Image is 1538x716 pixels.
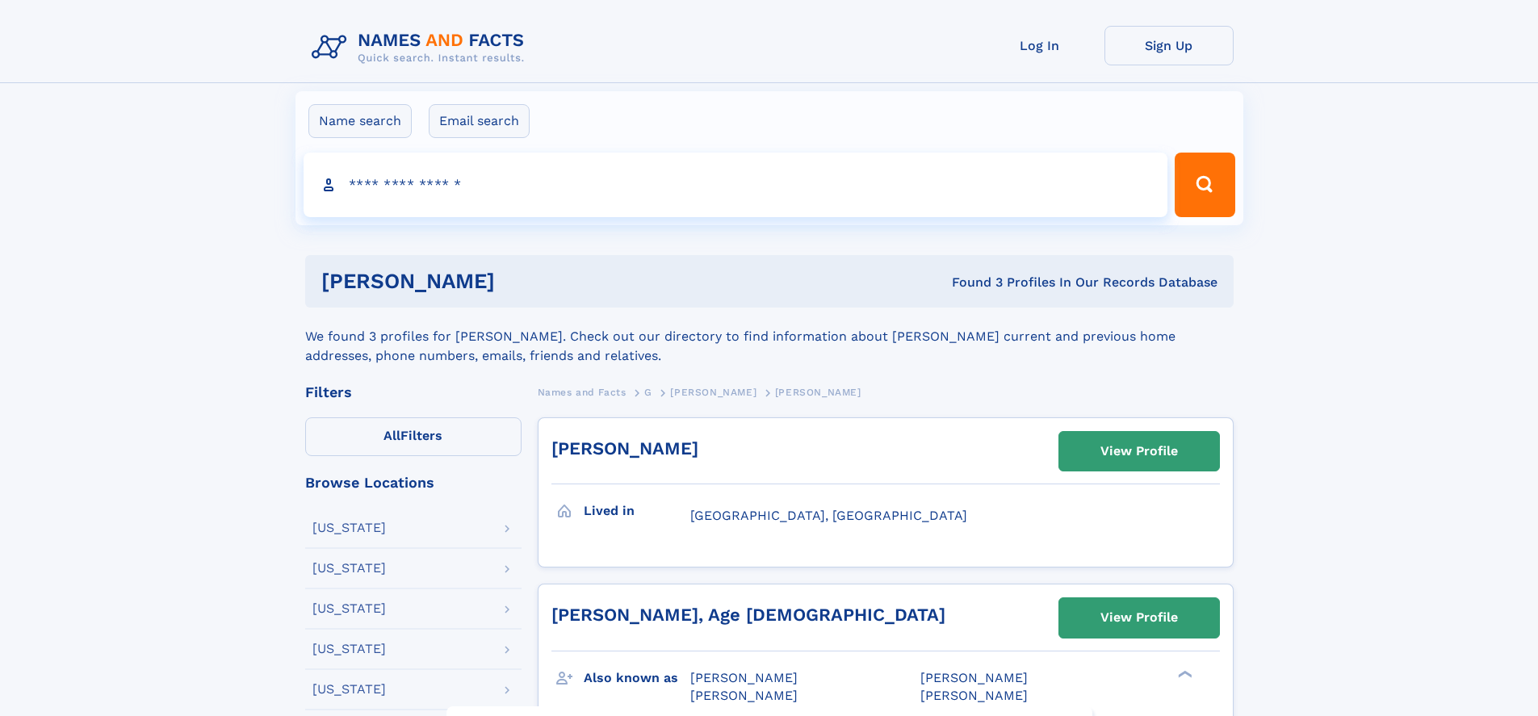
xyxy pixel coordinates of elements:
[538,382,627,402] a: Names and Facts
[1059,432,1219,471] a: View Profile
[723,274,1217,291] div: Found 3 Profiles In Our Records Database
[584,497,690,525] h3: Lived in
[312,602,386,615] div: [US_STATE]
[312,562,386,575] div: [US_STATE]
[1104,26,1234,65] a: Sign Up
[670,382,756,402] a: [PERSON_NAME]
[305,26,538,69] img: Logo Names and Facts
[551,605,945,625] a: [PERSON_NAME], Age [DEMOGRAPHIC_DATA]
[775,387,861,398] span: [PERSON_NAME]
[690,508,967,523] span: [GEOGRAPHIC_DATA], [GEOGRAPHIC_DATA]
[670,387,756,398] span: [PERSON_NAME]
[1100,433,1178,470] div: View Profile
[690,670,798,685] span: [PERSON_NAME]
[312,643,386,655] div: [US_STATE]
[920,670,1028,685] span: [PERSON_NAME]
[1059,598,1219,637] a: View Profile
[312,521,386,534] div: [US_STATE]
[644,387,652,398] span: G
[305,417,522,456] label: Filters
[312,683,386,696] div: [US_STATE]
[1174,668,1193,679] div: ❯
[304,153,1168,217] input: search input
[644,382,652,402] a: G
[383,428,400,443] span: All
[305,475,522,490] div: Browse Locations
[305,308,1234,366] div: We found 3 profiles for [PERSON_NAME]. Check out our directory to find information about [PERSON_...
[584,664,690,692] h3: Also known as
[920,688,1028,703] span: [PERSON_NAME]
[690,688,798,703] span: [PERSON_NAME]
[321,271,723,291] h1: [PERSON_NAME]
[308,104,412,138] label: Name search
[1175,153,1234,217] button: Search Button
[429,104,530,138] label: Email search
[1100,599,1178,636] div: View Profile
[305,385,522,400] div: Filters
[975,26,1104,65] a: Log In
[551,438,698,458] a: [PERSON_NAME]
